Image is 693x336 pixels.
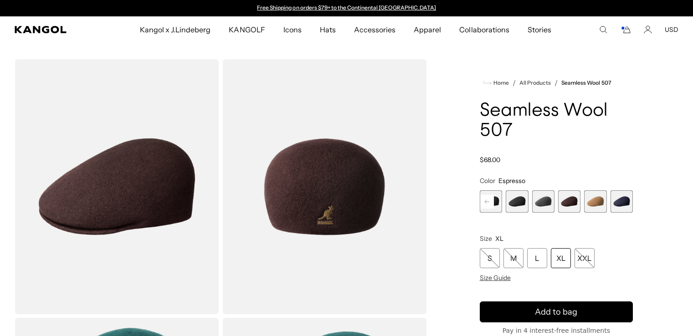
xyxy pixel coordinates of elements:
a: Icons [274,16,311,43]
div: XXL [575,248,595,268]
a: All Products [519,80,551,86]
a: KANGOLF [220,16,274,43]
a: Stories [518,16,560,43]
div: 1 of 2 [253,5,441,12]
div: 5 of 9 [506,190,528,213]
span: Icons [283,16,302,43]
div: M [503,248,524,268]
img: color-espresso [222,59,426,314]
label: Wood [584,190,606,213]
a: Seamless Wool 507 [561,80,611,86]
a: Hats [311,16,345,43]
span: Stories [528,16,551,43]
span: KANGOLF [229,16,265,43]
summary: Search here [599,25,607,34]
div: 6 of 9 [532,190,554,213]
label: Black [506,190,528,213]
span: Espresso [498,177,525,185]
a: Kangol x J.Lindeberg [131,16,220,43]
span: Collaborations [459,16,509,43]
span: Apparel [414,16,441,43]
div: 4 of 9 [480,190,502,213]
div: S [480,248,500,268]
span: Hats [320,16,336,43]
div: 9 of 9 [611,190,633,213]
li: / [509,77,516,88]
button: USD [665,25,678,34]
div: 7 of 9 [558,190,580,213]
div: Announcement [253,5,441,12]
label: Dark Flannel [532,190,554,213]
li: / [551,77,558,88]
label: Espresso [558,190,580,213]
span: Color [480,177,495,185]
span: Kangol x J.Lindeberg [140,16,211,43]
div: XL [551,248,571,268]
a: Collaborations [450,16,518,43]
span: Accessories [354,16,395,43]
button: Cart [620,25,631,34]
h1: Seamless Wool 507 [480,101,633,141]
a: Kangol [15,26,92,33]
a: Free Shipping on orders $79+ to the Continental [GEOGRAPHIC_DATA] [257,4,436,11]
button: Add to bag [480,301,633,322]
label: Dark Blue [611,190,633,213]
span: Home [492,80,509,86]
slideshow-component: Announcement bar [253,5,441,12]
span: Size [480,234,492,243]
span: $68.00 [480,156,500,164]
span: XL [495,234,503,243]
nav: breadcrumbs [480,77,633,88]
label: Black/Gold [480,190,502,213]
a: Accessories [345,16,405,43]
span: Size Guide [480,274,511,282]
a: Account [644,25,652,34]
img: color-espresso [15,59,219,314]
span: Add to bag [535,306,577,318]
div: 8 of 9 [584,190,606,213]
a: Home [483,79,509,87]
div: L [527,248,547,268]
a: Apparel [405,16,450,43]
